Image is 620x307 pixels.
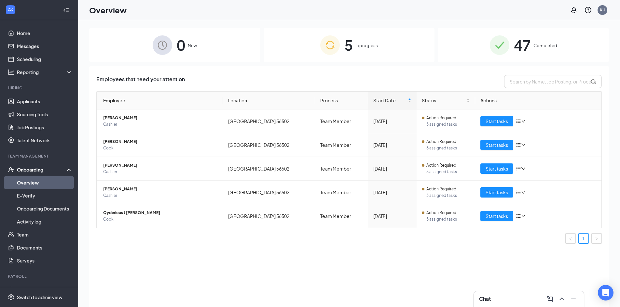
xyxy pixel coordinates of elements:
div: Reporting [17,69,73,75]
span: Action Required [426,162,456,169]
svg: ComposeMessage [546,295,554,303]
h3: Chat [479,295,491,302]
td: [GEOGRAPHIC_DATA] 56502 [223,109,315,133]
span: Action Required [426,210,456,216]
input: Search by Name, Job Posting, or Process [504,75,602,88]
div: Switch to admin view [17,294,62,301]
span: Employees that need your attention [96,75,185,88]
svg: Analysis [8,69,14,75]
span: Status [422,97,465,104]
button: left [565,233,576,244]
span: [PERSON_NAME] [103,115,218,121]
span: Action Required [426,115,456,121]
span: bars [516,190,521,195]
a: Documents [17,241,73,254]
div: Payroll [8,274,71,279]
div: [DATE] [373,189,411,196]
span: New [188,42,197,49]
span: 3 assigned tasks [426,192,470,199]
span: bars [516,166,521,171]
svg: QuestionInfo [584,6,592,14]
a: Home [17,27,73,40]
span: right [595,237,599,241]
span: Cook [103,145,218,151]
svg: Notifications [570,6,578,14]
span: Completed [533,42,557,49]
td: [GEOGRAPHIC_DATA] 56502 [223,157,315,181]
a: 1 [579,234,588,243]
span: 3 assigned tasks [426,216,470,223]
span: Cashier [103,192,218,199]
button: Start tasks [480,116,513,126]
span: down [521,214,526,218]
span: [PERSON_NAME] [103,186,218,192]
th: Status [417,92,475,109]
a: PayrollCrown [17,283,73,296]
span: bars [516,119,521,124]
div: Hiring [8,85,71,91]
div: Onboarding [17,166,67,173]
span: Action Required [426,186,456,192]
td: [GEOGRAPHIC_DATA] 56502 [223,133,315,157]
div: [DATE] [373,141,411,148]
td: Team Member [315,133,368,157]
span: left [569,237,572,241]
th: Location [223,92,315,109]
span: Qyderious J [PERSON_NAME] [103,210,218,216]
button: right [591,233,602,244]
span: Start Date [373,97,406,104]
a: Messages [17,40,73,53]
svg: Minimize [570,295,577,303]
button: Start tasks [480,187,513,198]
button: Minimize [568,294,579,304]
button: Start tasks [480,140,513,150]
div: KH [600,7,605,13]
td: Team Member [315,157,368,181]
li: 1 [578,233,589,244]
span: 3 assigned tasks [426,145,470,151]
td: Team Member [315,109,368,133]
span: Cook [103,216,218,223]
span: Action Required [426,138,456,145]
span: down [521,143,526,147]
span: 47 [514,34,531,56]
span: bars [516,213,521,219]
span: Cashier [103,169,218,175]
span: Start tasks [486,189,508,196]
td: [GEOGRAPHIC_DATA] 56502 [223,181,315,204]
a: Surveys [17,254,73,267]
div: Open Intercom Messenger [598,285,613,301]
a: Talent Network [17,134,73,147]
button: ComposeMessage [545,294,555,304]
span: down [521,190,526,195]
a: Job Postings [17,121,73,134]
span: down [521,166,526,171]
li: Next Page [591,233,602,244]
a: Applicants [17,95,73,108]
a: Activity log [17,215,73,228]
li: Previous Page [565,233,576,244]
span: down [521,119,526,123]
td: [GEOGRAPHIC_DATA] 56502 [223,204,315,228]
svg: UserCheck [8,166,14,173]
th: Employee [97,92,223,109]
a: Overview [17,176,73,189]
span: 5 [344,34,353,56]
div: [DATE] [373,118,411,125]
span: In progress [355,42,378,49]
td: Team Member [315,204,368,228]
span: 0 [177,34,185,56]
svg: ChevronUp [558,295,566,303]
span: [PERSON_NAME] [103,162,218,169]
span: bars [516,142,521,147]
div: Team Management [8,153,71,159]
a: Sourcing Tools [17,108,73,121]
span: 3 assigned tasks [426,121,470,128]
span: Start tasks [486,165,508,172]
span: Start tasks [486,118,508,125]
th: Actions [475,92,601,109]
div: [DATE] [373,165,411,172]
a: Team [17,228,73,241]
button: Start tasks [480,211,513,221]
svg: Collapse [63,7,69,13]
